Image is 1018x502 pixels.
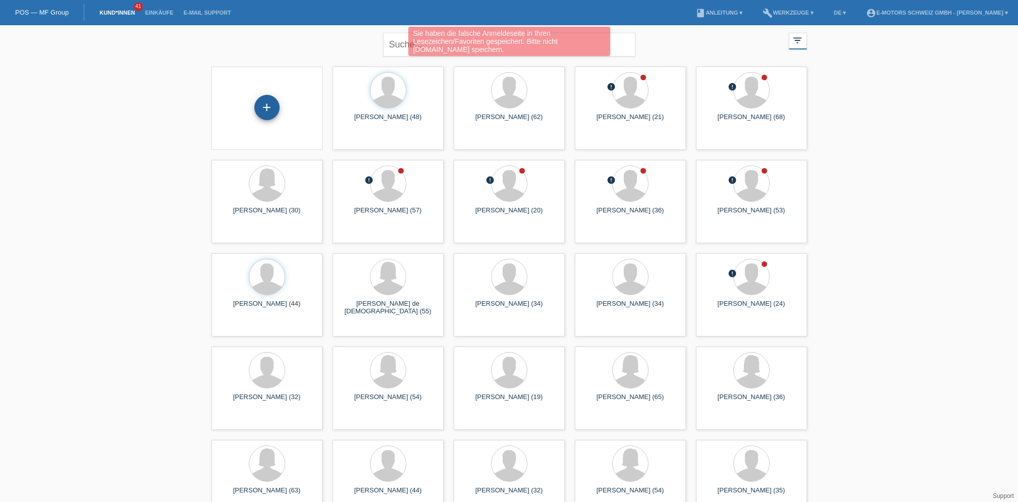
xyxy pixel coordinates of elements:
[462,300,557,316] div: [PERSON_NAME] (34)
[486,176,495,186] div: Unbestätigt, in Bearbeitung
[583,300,678,316] div: [PERSON_NAME] (34)
[866,8,876,18] i: account_circle
[763,8,773,18] i: build
[728,176,737,186] div: Unbestätigt, in Bearbeitung
[365,176,374,185] i: error
[728,269,737,278] i: error
[341,393,436,409] div: [PERSON_NAME] (54)
[462,393,557,409] div: [PERSON_NAME] (19)
[607,176,616,186] div: Unbestätigt, in Bearbeitung
[728,82,737,93] div: Unbestätigt, in Bearbeitung
[341,206,436,222] div: [PERSON_NAME] (57)
[179,10,236,16] a: E-Mail Support
[408,27,610,56] div: Sie haben die falsche Anmeldeseite in Ihren Lesezeichen/Favoriten gespeichert. Bitte nicht [DOMAI...
[220,393,314,409] div: [PERSON_NAME] (32)
[695,8,706,18] i: book
[583,206,678,222] div: [PERSON_NAME] (36)
[607,82,616,91] i: error
[134,3,143,11] span: 41
[993,492,1014,499] a: Support
[728,82,737,91] i: error
[365,176,374,186] div: Unbestätigt, in Bearbeitung
[220,206,314,222] div: [PERSON_NAME] (30)
[462,206,557,222] div: [PERSON_NAME] (20)
[728,269,737,280] div: Unbestätigt, in Bearbeitung
[758,10,819,16] a: buildWerkzeuge ▾
[704,300,799,316] div: [PERSON_NAME] (24)
[607,82,616,93] div: Unbestätigt, in Bearbeitung
[462,113,557,129] div: [PERSON_NAME] (62)
[583,113,678,129] div: [PERSON_NAME] (21)
[704,206,799,222] div: [PERSON_NAME] (53)
[704,113,799,129] div: [PERSON_NAME] (68)
[607,176,616,185] i: error
[829,10,851,16] a: DE ▾
[341,113,436,129] div: [PERSON_NAME] (48)
[861,10,1013,16] a: account_circleE-Motors Schweiz GmbH - [PERSON_NAME] ▾
[15,9,69,16] a: POS — MF Group
[140,10,178,16] a: Einkäufe
[255,99,279,116] div: Kund*in hinzufügen
[486,176,495,185] i: error
[94,10,140,16] a: Kund*innen
[728,176,737,185] i: error
[690,10,747,16] a: bookAnleitung ▾
[583,393,678,409] div: [PERSON_NAME] (65)
[704,393,799,409] div: [PERSON_NAME] (36)
[220,300,314,316] div: [PERSON_NAME] (44)
[341,300,436,316] div: [PERSON_NAME] de [DEMOGRAPHIC_DATA] (55)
